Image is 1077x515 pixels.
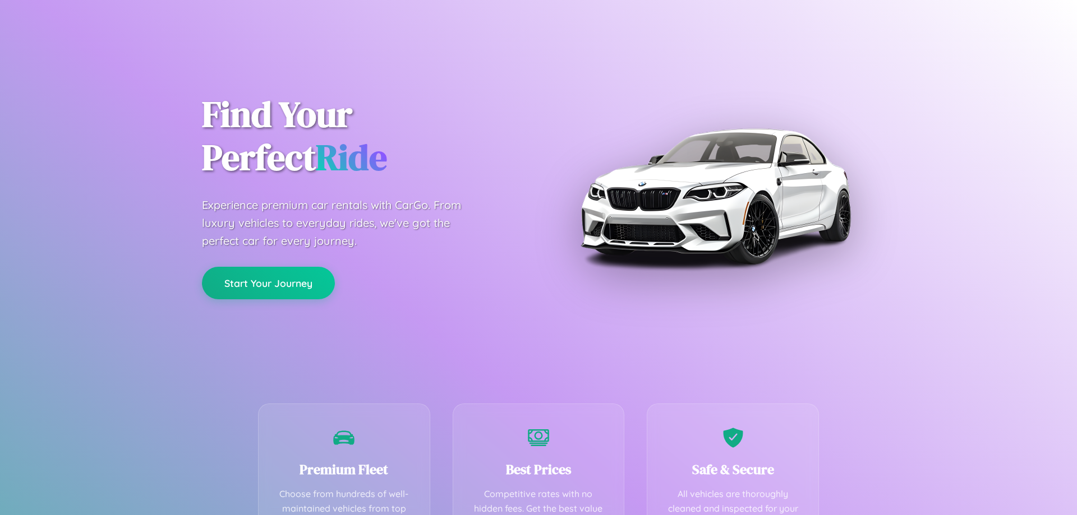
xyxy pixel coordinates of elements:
[202,267,335,299] button: Start Your Journey
[316,133,387,182] span: Ride
[202,93,522,179] h1: Find Your Perfect
[664,460,802,479] h3: Safe & Secure
[470,460,607,479] h3: Best Prices
[575,56,855,336] img: Premium BMW car rental vehicle
[275,460,413,479] h3: Premium Fleet
[202,196,482,250] p: Experience premium car rentals with CarGo. From luxury vehicles to everyday rides, we've got the ...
